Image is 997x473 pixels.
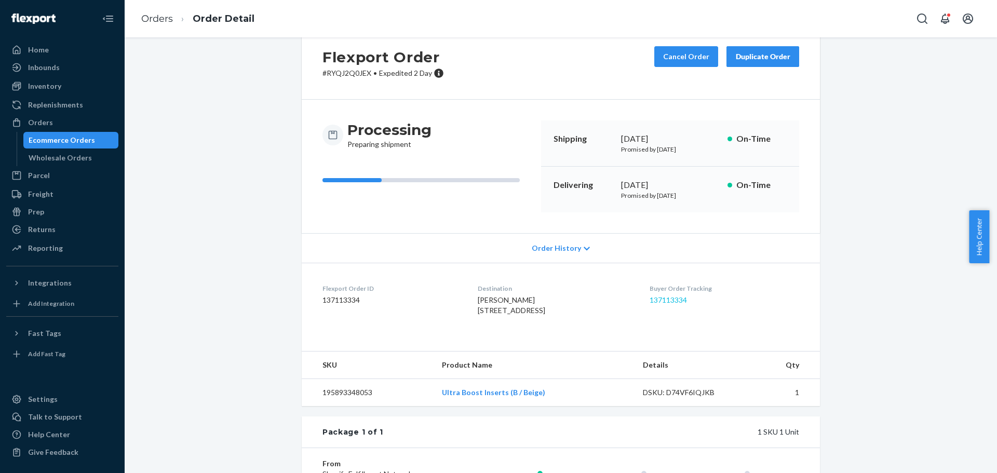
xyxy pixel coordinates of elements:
[28,207,44,217] div: Prep
[621,133,719,145] div: [DATE]
[478,284,632,293] dt: Destination
[98,8,118,29] button: Close Navigation
[621,179,719,191] div: [DATE]
[6,97,118,113] a: Replenishments
[478,295,545,315] span: [PERSON_NAME] [STREET_ADDRESS]
[912,8,933,29] button: Open Search Box
[28,189,53,199] div: Freight
[373,69,377,77] span: •
[6,409,118,425] a: Talk to Support
[554,179,613,191] p: Delivering
[28,224,56,235] div: Returns
[6,426,118,443] a: Help Center
[6,240,118,256] a: Reporting
[28,81,61,91] div: Inventory
[6,221,118,238] a: Returns
[322,458,447,469] dt: From
[29,153,92,163] div: Wholesale Orders
[141,13,173,24] a: Orders
[28,429,70,440] div: Help Center
[635,352,749,379] th: Details
[6,444,118,461] button: Give Feedback
[643,387,740,398] div: DSKU: D74VF6IQJKB
[322,427,383,437] div: Package 1 of 1
[6,204,118,220] a: Prep
[6,325,118,342] button: Fast Tags
[28,328,61,339] div: Fast Tags
[621,145,719,154] p: Promised by [DATE]
[28,170,50,181] div: Parcel
[434,352,635,379] th: Product Name
[726,46,799,67] button: Duplicate Order
[749,379,820,407] td: 1
[347,120,432,150] div: Preparing shipment
[322,295,461,305] dd: 137113334
[6,78,118,94] a: Inventory
[6,42,118,58] a: Home
[322,46,444,68] h2: Flexport Order
[532,243,581,253] span: Order History
[28,278,72,288] div: Integrations
[442,388,545,397] a: Ultra Boost Inserts (B / Beige)
[6,275,118,291] button: Integrations
[28,62,60,73] div: Inbounds
[28,100,83,110] div: Replenishments
[6,346,118,362] a: Add Fast Tag
[28,412,82,422] div: Talk to Support
[736,179,787,191] p: On-Time
[735,51,790,62] div: Duplicate Order
[379,69,432,77] span: Expedited 2 Day
[6,167,118,184] a: Parcel
[28,299,74,308] div: Add Integration
[28,45,49,55] div: Home
[749,352,820,379] th: Qty
[6,114,118,131] a: Orders
[28,349,65,358] div: Add Fast Tag
[650,295,687,304] a: 137113334
[6,391,118,408] a: Settings
[736,133,787,145] p: On-Time
[650,284,799,293] dt: Buyer Order Tracking
[28,243,63,253] div: Reporting
[935,8,955,29] button: Open notifications
[383,427,799,437] div: 1 SKU 1 Unit
[322,284,461,293] dt: Flexport Order ID
[23,132,119,148] a: Ecommerce Orders
[958,8,978,29] button: Open account menu
[621,191,719,200] p: Promised by [DATE]
[6,186,118,202] a: Freight
[302,379,434,407] td: 195893348053
[29,135,95,145] div: Ecommerce Orders
[28,447,78,457] div: Give Feedback
[554,133,613,145] p: Shipping
[28,117,53,128] div: Orders
[23,150,119,166] a: Wholesale Orders
[133,4,263,34] ol: breadcrumbs
[302,352,434,379] th: SKU
[347,120,432,139] h3: Processing
[6,295,118,312] a: Add Integration
[28,394,58,404] div: Settings
[11,13,56,24] img: Flexport logo
[6,59,118,76] a: Inbounds
[969,210,989,263] button: Help Center
[193,13,254,24] a: Order Detail
[322,68,444,78] p: # RYQJ2Q0JEX
[654,46,718,67] button: Cancel Order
